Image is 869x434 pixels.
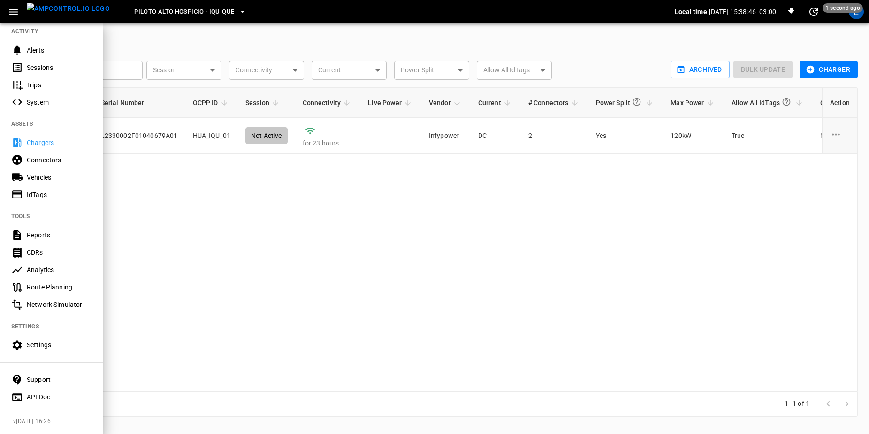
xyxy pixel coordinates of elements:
[134,7,234,17] span: Piloto Alto Hospicio - Iquique
[27,63,92,72] div: Sessions
[27,392,92,402] div: API Doc
[27,80,92,90] div: Trips
[27,138,92,147] div: Chargers
[27,173,92,182] div: Vehicles
[675,7,707,16] p: Local time
[27,230,92,240] div: Reports
[27,340,92,350] div: Settings
[27,3,110,15] img: ampcontrol.io logo
[27,282,92,292] div: Route Planning
[27,98,92,107] div: System
[27,300,92,309] div: Network Simulator
[27,155,92,165] div: Connectors
[823,3,863,13] span: 1 second ago
[806,4,821,19] button: set refresh interval
[27,375,92,384] div: Support
[27,190,92,199] div: IdTags
[27,248,92,257] div: CDRs
[27,265,92,274] div: Analytics
[709,7,776,16] p: [DATE] 15:38:46 -03:00
[27,46,92,55] div: Alerts
[13,417,96,426] span: v [DATE] 16:26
